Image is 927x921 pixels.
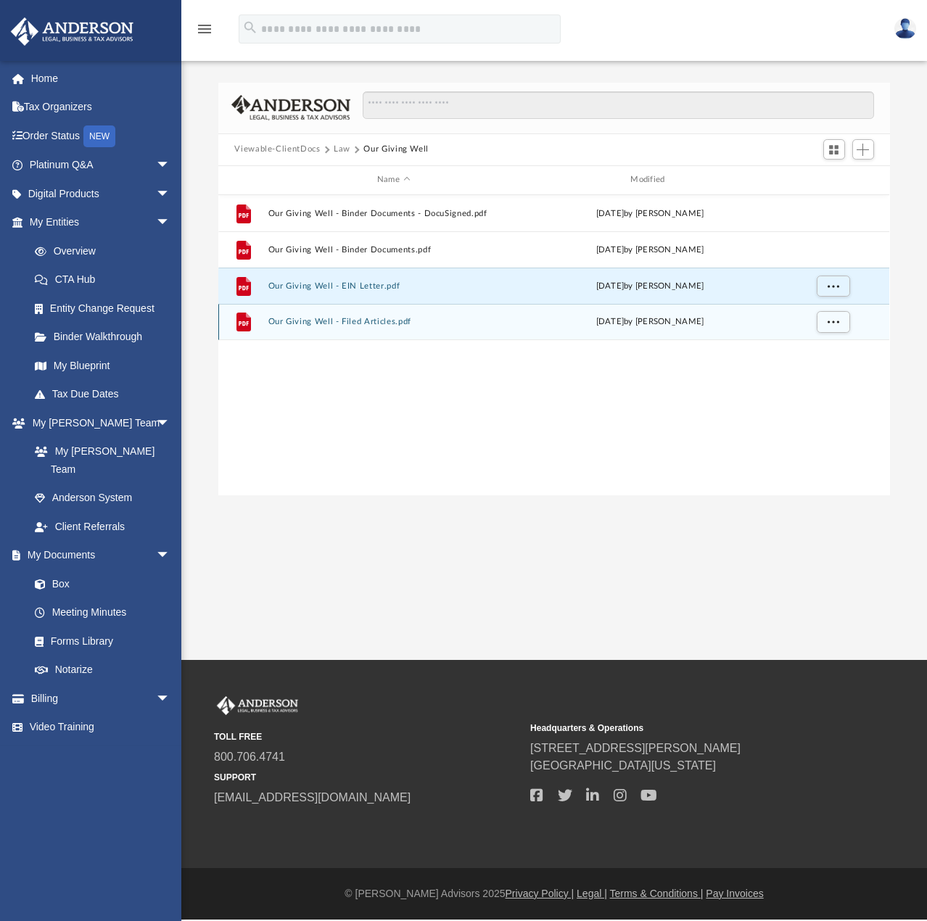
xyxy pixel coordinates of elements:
[20,627,178,656] a: Forms Library
[181,886,927,901] div: © [PERSON_NAME] Advisors 2025
[525,207,775,220] div: [DATE] by [PERSON_NAME]
[10,64,192,93] a: Home
[524,173,775,186] div: Modified
[225,173,261,186] div: id
[156,408,185,438] span: arrow_drop_down
[196,28,213,38] a: menu
[268,209,519,218] button: Our Giving Well - Binder Documents - DocuSigned.pdf
[817,275,850,297] button: More options
[214,730,520,743] small: TOLL FREE
[214,791,411,804] a: [EMAIL_ADDRESS][DOMAIN_NAME]
[156,208,185,238] span: arrow_drop_down
[506,888,574,899] a: Privacy Policy |
[20,656,185,685] a: Notarize
[530,759,716,772] a: [GEOGRAPHIC_DATA][US_STATE]
[242,20,258,36] i: search
[530,722,836,735] small: Headquarters & Operations
[156,151,185,181] span: arrow_drop_down
[268,281,519,291] button: Our Giving Well - EIN Letter.pdf
[10,408,185,437] a: My [PERSON_NAME] Teamarrow_drop_down
[20,351,185,380] a: My Blueprint
[525,279,775,292] div: [DATE] by [PERSON_NAME]
[20,598,185,627] a: Meeting Minutes
[10,179,192,208] a: Digital Productsarrow_drop_down
[234,143,320,156] button: Viewable-ClientDocs
[268,245,519,255] button: Our Giving Well - Binder Documents.pdf
[218,195,889,495] div: grid
[334,143,350,156] button: Law
[782,173,883,186] div: id
[156,179,185,209] span: arrow_drop_down
[610,888,704,899] a: Terms & Conditions |
[525,243,775,256] div: [DATE] by [PERSON_NAME]
[823,139,845,160] button: Switch to Grid View
[10,208,192,237] a: My Entitiesarrow_drop_down
[10,541,185,570] a: My Documentsarrow_drop_down
[156,541,185,571] span: arrow_drop_down
[852,139,874,160] button: Add
[10,121,192,151] a: Order StatusNEW
[363,143,429,156] button: Our Giving Well
[20,380,192,409] a: Tax Due Dates
[20,265,192,294] a: CTA Hub
[577,888,607,899] a: Legal |
[894,18,916,39] img: User Pic
[817,311,850,333] button: More options
[196,20,213,38] i: menu
[10,151,192,180] a: Platinum Q&Aarrow_drop_down
[20,323,192,352] a: Binder Walkthrough
[363,91,874,119] input: Search files and folders
[10,684,192,713] a: Billingarrow_drop_down
[10,93,192,122] a: Tax Organizers
[214,696,301,715] img: Anderson Advisors Platinum Portal
[268,317,519,326] button: Our Giving Well - Filed Articles.pdf
[20,294,192,323] a: Entity Change Request
[214,751,285,763] a: 800.706.4741
[214,771,520,784] small: SUPPORT
[20,512,185,541] a: Client Referrals
[525,315,775,329] div: [DATE] by [PERSON_NAME]
[20,484,185,513] a: Anderson System
[20,236,192,265] a: Overview
[268,173,519,186] div: Name
[706,888,763,899] a: Pay Invoices
[7,17,138,46] img: Anderson Advisors Platinum Portal
[20,437,178,484] a: My [PERSON_NAME] Team
[83,125,115,147] div: NEW
[10,713,185,742] a: Video Training
[156,684,185,714] span: arrow_drop_down
[530,742,741,754] a: [STREET_ADDRESS][PERSON_NAME]
[20,569,178,598] a: Box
